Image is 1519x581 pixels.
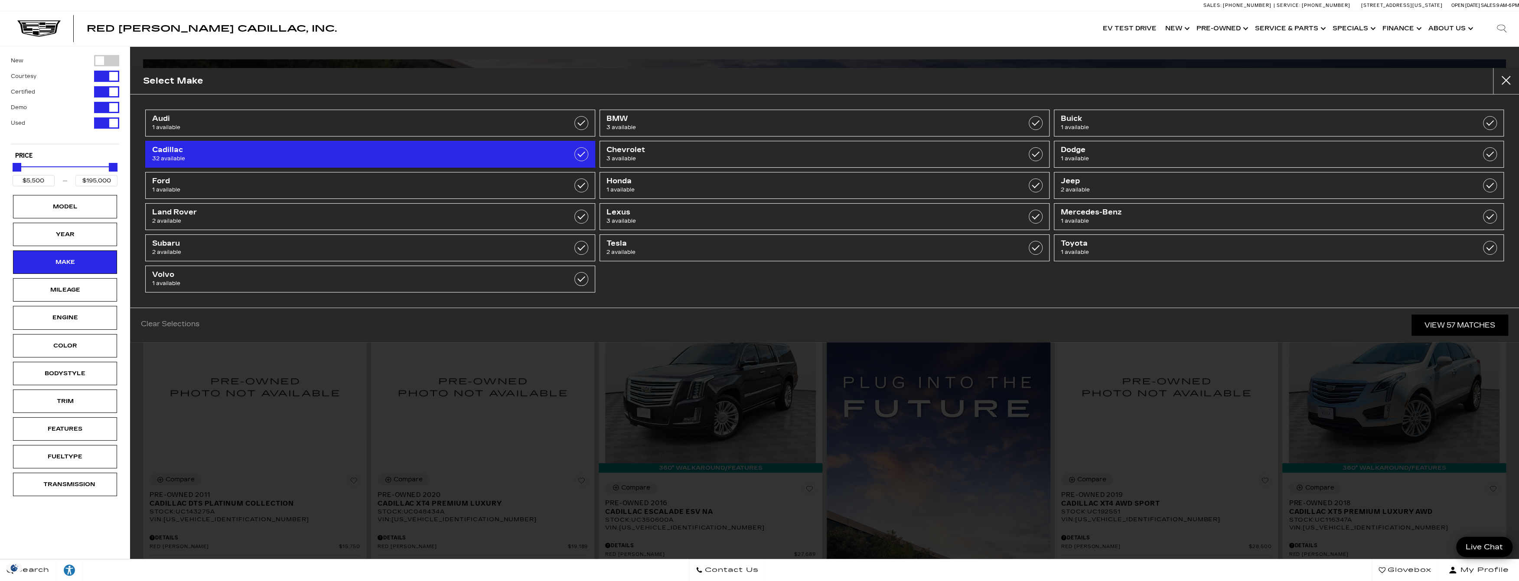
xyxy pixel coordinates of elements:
div: Transmission [43,480,87,489]
span: 1 available [1061,217,1431,225]
span: 1 available [152,123,523,132]
div: Trim [43,396,87,406]
div: YearYear [13,223,117,246]
a: Finance [1378,11,1424,46]
a: EV Test Drive [1099,11,1161,46]
span: 9 AM-6 PM [1496,3,1519,8]
a: About Us [1424,11,1476,46]
a: Toyota1 available [1054,234,1504,261]
span: Contact Us [703,564,759,576]
img: Opt-Out Icon [4,563,24,572]
a: Glovebox [1372,559,1438,581]
h2: Select Make [143,74,203,88]
button: close [1493,68,1519,94]
a: [STREET_ADDRESS][US_STATE] [1361,3,1443,8]
span: 1 available [606,185,977,194]
a: Pre-Owned [1192,11,1251,46]
span: 1 available [152,185,523,194]
span: 3 available [606,217,977,225]
span: 32 available [152,154,523,163]
div: Fueltype [43,452,87,461]
a: Chevrolet3 available [600,141,1050,168]
span: Ford [152,177,523,185]
span: Jeep [1061,177,1431,185]
span: 1 available [1061,154,1431,163]
a: Red [PERSON_NAME] Cadillac, Inc. [87,24,337,33]
a: New [1161,11,1192,46]
div: TransmissionTransmission [13,473,117,496]
div: Maximum Price [109,163,117,172]
h5: Price [15,152,115,160]
span: Buick [1061,114,1431,123]
a: Honda1 available [600,172,1050,199]
div: Filter by Vehicle Type [11,55,119,144]
span: 1 available [1061,248,1431,256]
span: 2 available [152,217,523,225]
span: Subaru [152,239,523,248]
label: Demo [11,103,27,112]
span: Land Rover [152,208,523,217]
a: Cadillac32 available [145,141,595,168]
div: Bodystyle [43,369,87,378]
a: Sales: [PHONE_NUMBER] [1203,3,1274,8]
div: MileageMileage [13,278,117,302]
a: Buick1 available [1054,110,1504,136]
a: Service & Parts [1251,11,1328,46]
span: My Profile [1457,564,1509,576]
span: Sales: [1203,3,1222,8]
span: Open [DATE] [1451,3,1480,8]
div: Minimum Price [13,163,21,172]
span: Red [PERSON_NAME] Cadillac, Inc. [87,23,337,34]
a: Mercedes-Benz1 available [1054,203,1504,230]
div: Explore your accessibility options [56,564,82,577]
div: Features [43,424,87,434]
section: Click to Open Cookie Consent Modal [4,563,24,572]
a: Jeep2 available [1054,172,1504,199]
a: BMW3 available [600,110,1050,136]
span: Lexus [606,208,977,217]
div: EngineEngine [13,306,117,329]
span: BMW [606,114,977,123]
div: Make [43,257,87,267]
span: 2 available [1061,185,1431,194]
a: Lexus3 available [600,203,1050,230]
a: View 57 Matches [1411,315,1508,336]
a: Dodge1 available [1054,141,1504,168]
a: Clear Selections [141,320,199,330]
a: Live Chat [1456,537,1512,557]
span: 2 available [152,248,523,256]
span: 1 available [152,279,523,288]
a: Ford1 available [145,172,595,199]
a: Subaru2 available [145,234,595,261]
span: 3 available [606,154,977,163]
span: Tesla [606,239,977,248]
div: FeaturesFeatures [13,417,117,441]
div: MakeMake [13,250,117,274]
button: Open user profile menu [1438,559,1519,581]
img: Cadillac Dark Logo with Cadillac White Text [17,20,61,37]
span: Live Chat [1461,542,1507,552]
a: Specials [1328,11,1378,46]
a: Volvo1 available [145,266,595,292]
div: Model [43,202,87,211]
span: 2 available [606,248,977,256]
span: [PHONE_NUMBER] [1302,3,1350,8]
a: Service: [PHONE_NUMBER] [1274,3,1353,8]
label: Certified [11,88,35,96]
div: Engine [43,313,87,322]
span: Dodge [1061,146,1431,154]
span: Sales: [1481,3,1496,8]
span: 3 available [606,123,977,132]
span: Chevrolet [606,146,977,154]
label: Courtesy [11,72,36,81]
div: BodystyleBodystyle [13,362,117,385]
div: Price [13,160,117,186]
input: Maximum [75,175,117,186]
div: Mileage [43,285,87,295]
a: Explore your accessibility options [56,559,83,581]
span: Honda [606,177,977,185]
span: 1 available [1061,123,1431,132]
span: Audi [152,114,523,123]
span: Toyota [1061,239,1431,248]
